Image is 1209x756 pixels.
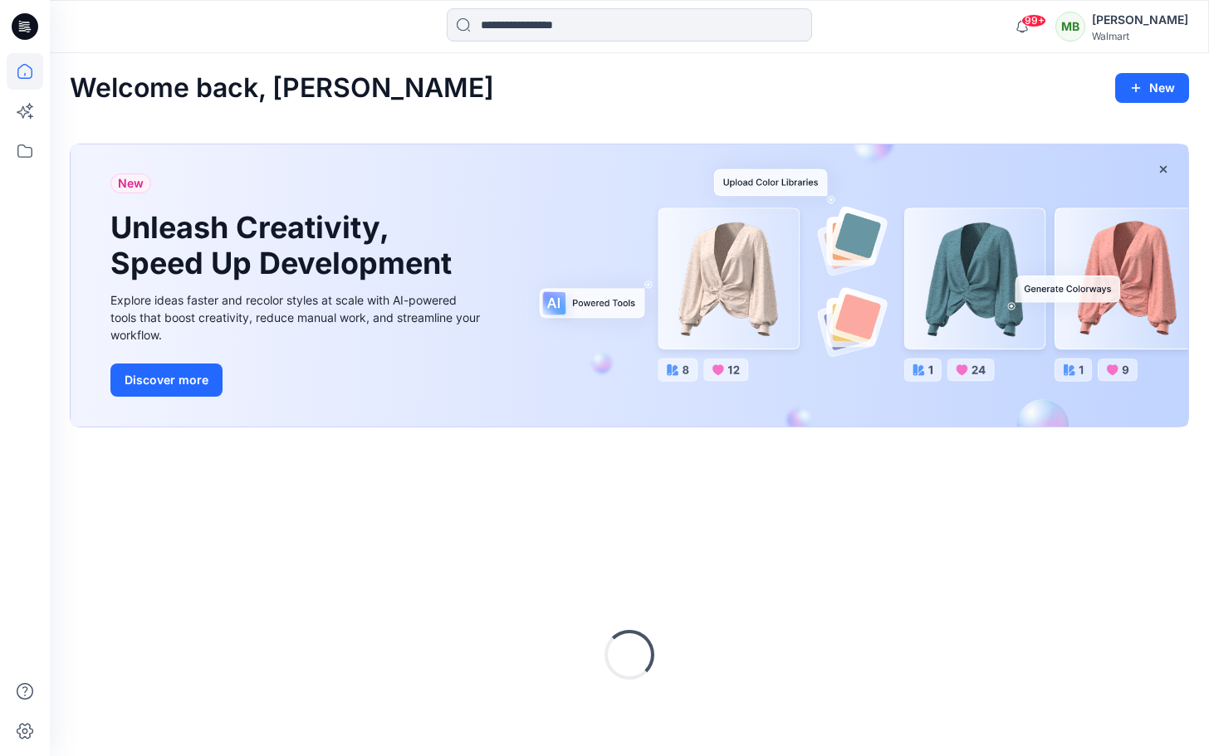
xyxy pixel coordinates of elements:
[110,363,223,397] button: Discover more
[110,363,484,397] a: Discover more
[110,291,484,344] div: Explore ideas faster and recolor styles at scale with AI-powered tools that boost creativity, red...
[70,73,494,104] h2: Welcome back, [PERSON_NAME]
[1021,14,1046,27] span: 99+
[1092,30,1188,42] div: Walmart
[118,173,144,193] span: New
[1092,10,1188,30] div: [PERSON_NAME]
[1055,12,1085,41] div: MB
[1115,73,1189,103] button: New
[110,210,459,281] h1: Unleash Creativity, Speed Up Development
